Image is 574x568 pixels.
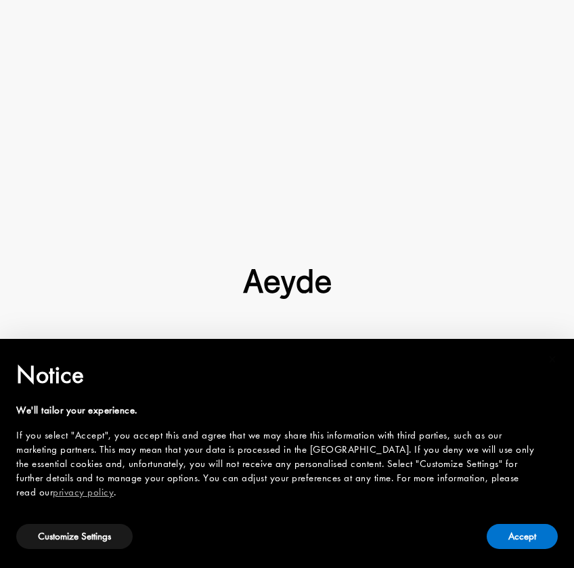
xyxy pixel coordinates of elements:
div: We'll tailor your experience. [16,403,536,418]
button: Accept [487,524,558,549]
h2: Notice [16,357,536,392]
button: Close this notice [536,343,569,376]
span: × [548,348,557,369]
img: footer-logo.svg [243,269,331,299]
button: Customize Settings [16,524,133,549]
div: If you select "Accept", you accept this and agree that we may share this information with third p... [16,428,536,500]
a: privacy policy [53,485,114,499]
